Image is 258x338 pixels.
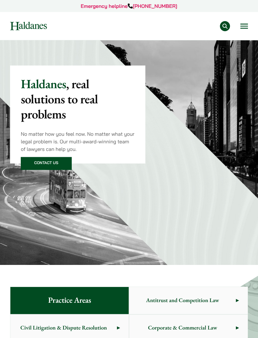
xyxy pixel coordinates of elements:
[21,157,72,170] a: Contact Us
[81,3,177,9] a: Emergency helpline[PHONE_NUMBER]
[21,130,135,153] p: No matter how you feel now. No matter what your legal problem is. Our multi-award-winning team of...
[39,287,100,314] span: Practice Areas
[220,21,230,31] button: Search
[21,76,135,122] p: Haldanes
[129,287,248,314] a: Antitrust and Competition Law
[10,22,47,30] img: Logo of Haldanes
[129,287,236,314] span: Antitrust and Competition Law
[240,24,248,29] button: Open menu
[21,76,98,122] mark: , real solutions to real problems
